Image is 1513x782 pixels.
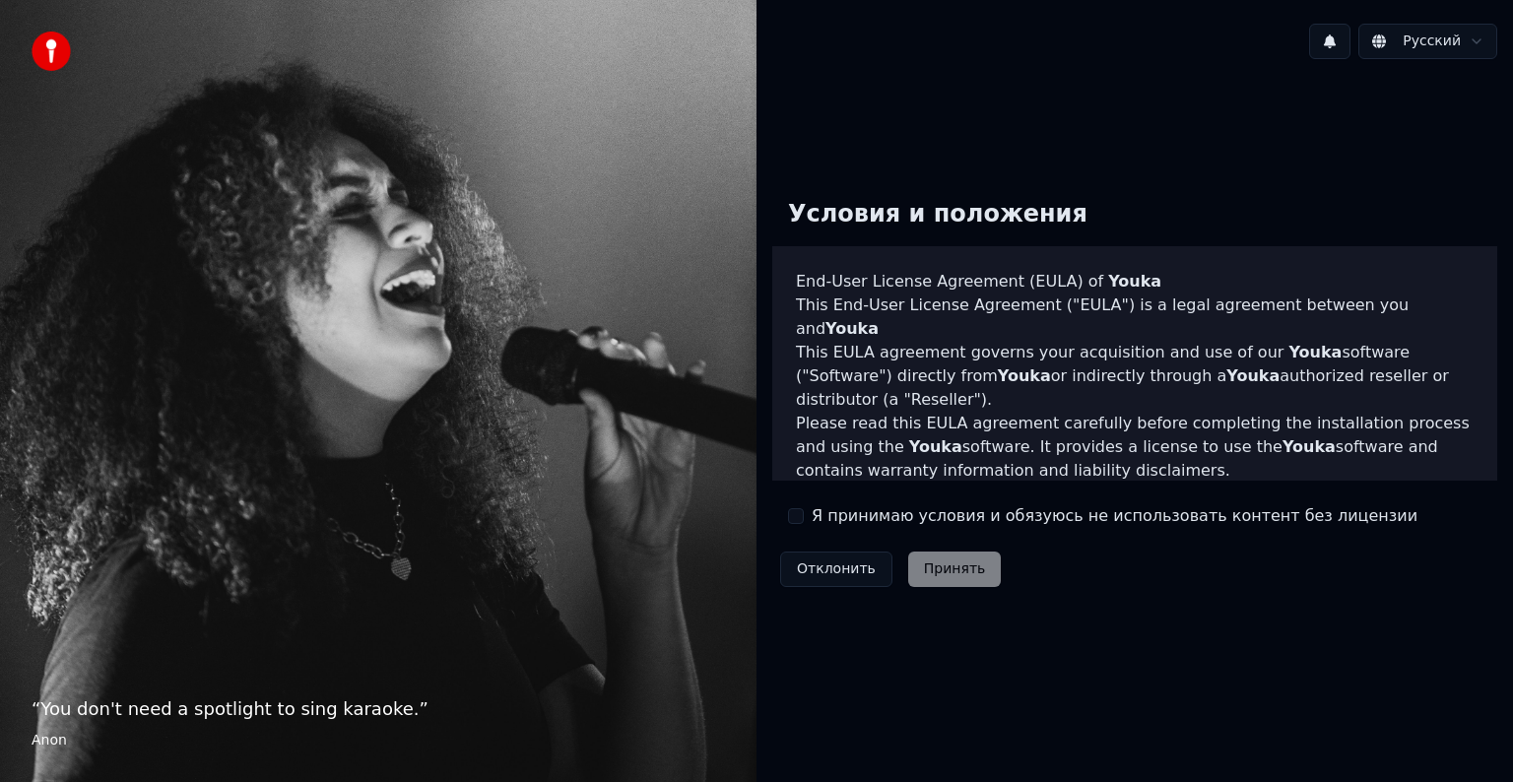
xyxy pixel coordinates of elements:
[1226,366,1280,385] span: Youka
[998,366,1051,385] span: Youka
[812,504,1417,528] label: Я принимаю условия и обязуюсь не использовать контент без лицензии
[32,731,725,750] footer: Anon
[1108,272,1161,291] span: Youka
[909,437,962,456] span: Youka
[796,341,1474,412] p: This EULA agreement governs your acquisition and use of our software ("Software") directly from o...
[796,270,1474,293] h3: End-User License Agreement (EULA) of
[32,695,725,723] p: “ You don't need a spotlight to sing karaoke. ”
[796,412,1474,483] p: Please read this EULA agreement carefully before completing the installation process and using th...
[1283,437,1336,456] span: Youka
[796,293,1474,341] p: This End-User License Agreement ("EULA") is a legal agreement between you and
[772,183,1103,246] div: Условия и положения
[32,32,71,71] img: youka
[825,319,879,338] span: Youka
[1288,343,1342,361] span: Youka
[780,552,892,587] button: Отклонить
